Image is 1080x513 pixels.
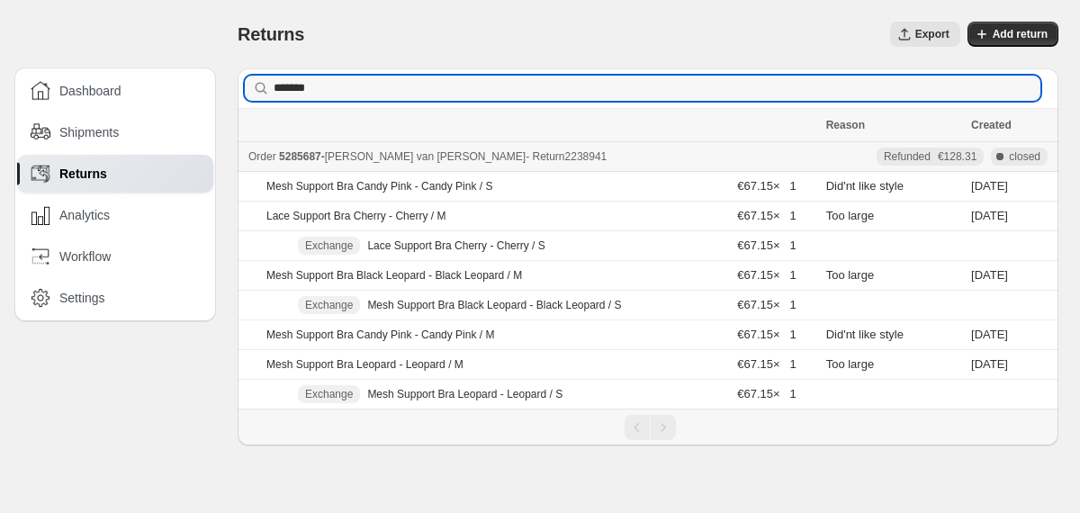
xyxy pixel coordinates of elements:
[59,247,111,265] span: Workflow
[890,22,960,47] button: Export
[367,387,562,401] p: Mesh Support Bra Leopard - Leopard / S
[971,179,1008,193] time: Wednesday, September 17, 2025 at 3:13:42 PM
[59,123,119,141] span: Shipments
[993,27,1048,41] span: Add return
[737,298,796,311] span: €67.15 × 1
[821,202,966,231] td: Too large
[59,82,121,100] span: Dashboard
[821,172,966,202] td: Did'nt like style
[971,357,1008,371] time: Wednesday, September 17, 2025 at 3:13:42 PM
[248,148,815,166] div: -
[1009,149,1040,164] span: closed
[938,149,976,164] span: €128.31
[737,268,796,282] span: €67.15 × 1
[266,357,463,372] p: Mesh Support Bra Leopard - Leopard / M
[266,209,445,223] p: Lace Support Bra Cherry - Cherry / M
[821,350,966,380] td: Too large
[826,119,865,131] span: Reason
[238,24,304,44] span: Returns
[971,119,1012,131] span: Created
[971,209,1008,222] time: Wednesday, September 17, 2025 at 3:13:42 PM
[248,150,276,163] span: Order
[821,320,966,350] td: Did'nt like style
[367,298,621,312] p: Mesh Support Bra Black Leopard - Black Leopard / S
[367,238,544,253] p: Lace Support Bra Cherry - Cherry / S
[971,268,1008,282] time: Wednesday, September 17, 2025 at 3:13:42 PM
[59,206,110,224] span: Analytics
[526,150,607,163] span: - Return 2238941
[737,387,796,400] span: €67.15 × 1
[967,22,1058,47] button: Add return
[305,298,353,312] span: Exchange
[305,387,353,401] span: Exchange
[971,328,1008,341] time: Wednesday, September 17, 2025 at 3:13:42 PM
[325,150,526,163] span: [PERSON_NAME] van [PERSON_NAME]
[266,328,494,342] p: Mesh Support Bra Candy Pink - Candy Pink / M
[59,165,107,183] span: Returns
[884,149,976,164] div: Refunded
[737,179,796,193] span: €67.15 × 1
[238,409,1058,445] nav: Pagination
[59,289,105,307] span: Settings
[737,328,796,341] span: €67.15 × 1
[737,357,796,371] span: €67.15 × 1
[737,209,796,222] span: €67.15 × 1
[915,27,949,41] span: Export
[266,268,522,283] p: Mesh Support Bra Black Leopard - Black Leopard / M
[821,261,966,291] td: Too large
[305,238,353,253] span: Exchange
[266,179,492,193] p: Mesh Support Bra Candy Pink - Candy Pink / S
[737,238,796,252] span: €67.15 × 1
[279,150,321,163] span: 5285687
